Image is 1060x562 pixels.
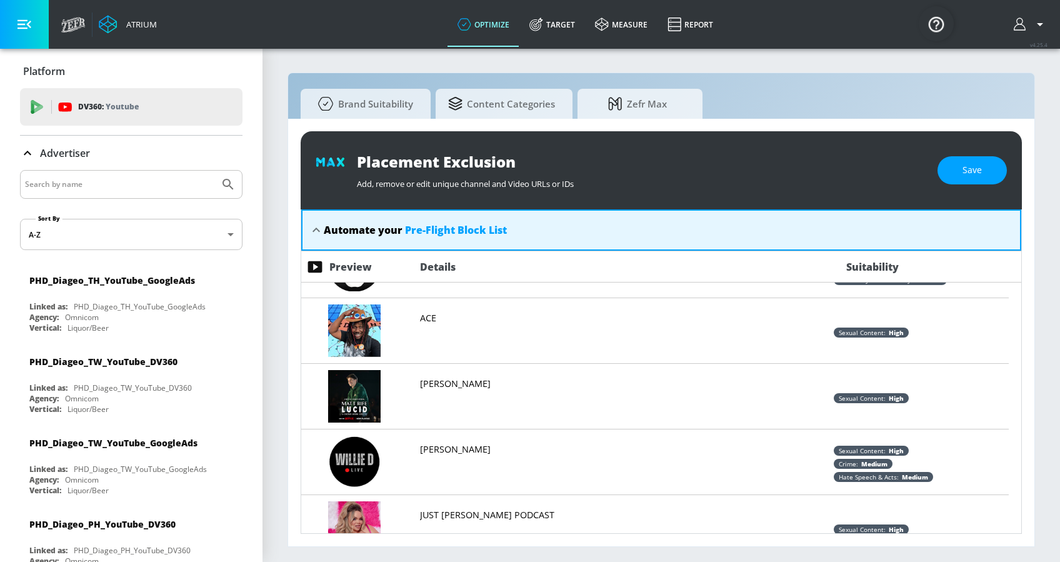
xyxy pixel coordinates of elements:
[328,304,381,357] img: UCW5NNtTSY5z5mENZ8dt-RCw
[858,459,887,468] span: medium
[25,176,214,193] input: Search by name
[919,6,954,41] button: Open Resource Center
[519,2,585,47] a: Target
[29,485,61,496] div: Vertical:
[357,151,925,172] div: Placement Exclusion
[846,260,899,274] span: Suitability
[1030,41,1047,48] span: v 4.25.4
[420,509,554,521] p: JUST [PERSON_NAME] PODCAST
[29,474,59,485] div: Agency:
[357,172,925,189] div: Add, remove or edit unique channel and Video URLs or IDs
[329,260,372,274] span: Preview
[328,501,381,554] img: UCy2A0jf5lYUYQxi7iKHmHhQ
[590,89,685,119] span: Zefr Max
[420,312,436,324] p: ACE
[20,428,242,499] div: PHD_Diageo_TW_YouTube_GoogleAdsLinked as:PHD_Diageo_TW_YouTube_GoogleAdsAgency:OmnicomVertical:Li...
[839,525,886,534] span: Sexual Content :
[324,223,507,237] div: Automate your
[29,301,67,312] div: Linked as:
[420,508,554,521] a: JUST [PERSON_NAME] PODCAST
[448,89,555,119] span: Content Categories
[420,376,491,390] a: [PERSON_NAME]
[420,378,491,390] p: [PERSON_NAME]
[99,15,157,34] a: Atrium
[106,100,139,113] p: Youtube
[67,404,109,414] div: Liquor/Beer
[447,2,519,47] a: optimize
[20,265,242,336] div: PHD_Diageo_TH_YouTube_GoogleAdsLinked as:PHD_Diageo_TH_YouTube_GoogleAdsAgency:OmnicomVertical:Li...
[65,312,99,323] div: Omnicom
[420,443,491,456] p: [PERSON_NAME]
[29,312,59,323] div: Agency:
[886,525,904,534] span: high
[886,328,904,337] span: high
[20,136,242,171] div: Advertiser
[20,88,242,126] div: DV360: Youtube
[962,163,982,178] span: Save
[839,446,886,455] span: Sexual Content :
[67,323,109,333] div: Liquor/Beer
[29,393,59,404] div: Agency:
[65,393,99,404] div: Omnicom
[74,383,192,393] div: PHD_Diageo_TW_YouTube_DV360
[886,394,904,403] span: high
[657,2,723,47] a: Report
[29,518,176,530] div: PHD_Diageo_PH_YouTube_DV360
[937,156,1007,184] button: Save
[29,545,67,556] div: Linked as:
[301,209,1021,251] div: Automate your Pre-Flight Block List
[78,100,139,114] p: DV360:
[420,442,491,456] a: [PERSON_NAME]
[839,459,858,468] span: Crime :
[67,485,109,496] div: Liquor/Beer
[328,370,381,423] img: UC2mKA8JTOCeodl9bEK7w42Q
[20,219,242,250] div: A-Z
[899,473,928,481] span: medium
[65,474,99,485] div: Omnicom
[420,260,456,274] span: Details
[839,328,886,337] span: Sexual Content :
[40,146,90,160] p: Advertiser
[20,346,242,418] div: PHD_Diageo_TW_YouTube_DV360Linked as:PHD_Diageo_TW_YouTube_DV360Agency:OmnicomVertical:Liquor/Beer
[839,473,899,481] span: Hate Speech & Acts :
[121,19,157,30] div: Atrium
[405,223,507,237] span: Pre-Flight Block List
[29,323,61,333] div: Vertical:
[29,404,61,414] div: Vertical:
[29,437,197,449] div: PHD_Diageo_TW_YouTube_GoogleAds
[74,545,191,556] div: PHD_Diageo_PH_YouTube_DV360
[313,89,413,119] span: Brand Suitability
[29,356,177,368] div: PHD_Diageo_TW_YouTube_DV360
[20,54,242,89] div: Platform
[23,64,65,78] p: Platform
[74,301,206,312] div: PHD_Diageo_TH_YouTube_GoogleAds
[29,383,67,393] div: Linked as:
[36,214,62,223] label: Sort By
[839,394,886,403] span: Sexual Content :
[29,464,67,474] div: Linked as:
[420,311,436,324] a: ACE
[74,464,207,474] div: PHD_Diageo_TW_YouTube_GoogleAds
[585,2,657,47] a: measure
[886,446,904,455] span: high
[328,436,381,488] img: UCZbPLZcwiPab9TBj7-4DZBQ
[29,274,195,286] div: PHD_Diageo_TH_YouTube_GoogleAds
